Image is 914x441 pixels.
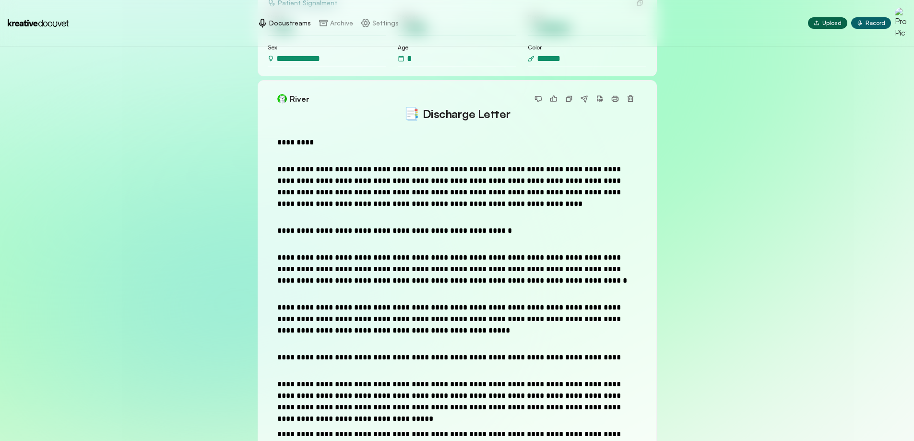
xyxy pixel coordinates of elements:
img: Profile Picture [895,8,906,38]
a: Settings [361,18,399,28]
p: Color [528,44,646,51]
span: Record [866,19,885,27]
p: Sex [268,44,386,51]
a: Docustreams [258,18,311,28]
p: Settings [372,18,399,28]
button: Record [851,17,891,29]
button: Upload [808,17,847,29]
span: emoji [404,106,419,121]
p: Age [398,44,516,51]
span: River [290,93,309,105]
a: Archive [319,18,353,28]
span: Upload [822,19,842,27]
img: Feline avatar photo [277,94,287,104]
h2: Discharge Letter [277,106,637,121]
p: Docustreams [269,18,311,28]
p: Archive [330,18,353,28]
